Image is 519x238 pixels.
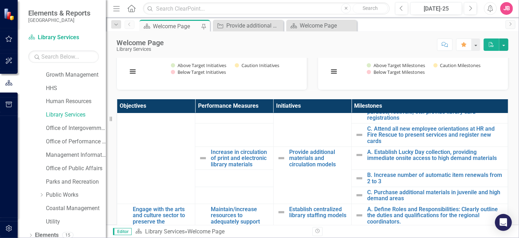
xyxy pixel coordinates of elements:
[329,67,339,77] button: View chart menu, Chart
[367,126,504,144] a: C. Attend all new employee orientations at HR and Fire Rescue to present services and register ne...
[289,149,348,168] a: Provide additional materials and circulation models
[128,67,138,77] button: View chart menu, Chart
[288,21,355,30] a: Welcome Page
[352,187,508,204] td: Double-Click to Edit Right Click for Context Menu
[289,206,348,219] a: Establish centralized library staffing models
[171,69,226,75] button: Show Below Target Initiatives
[355,191,364,200] img: Not Defined
[355,131,364,139] img: Not Defined
[199,154,207,162] img: Not Defined
[153,22,199,31] div: Welcome Page
[135,228,307,236] div: »
[352,123,508,147] td: Double-Click to Edit Right Click for Context Menu
[46,191,106,199] a: Public Works
[117,39,164,47] div: Welcome Page
[410,2,462,15] button: [DATE]-25
[46,178,106,186] a: Parks and Recreation
[235,62,279,69] button: Show Caution Initiatives
[367,189,504,202] a: C. Purchase additional materials in juvenile and high demand areas
[199,224,207,232] img: Not Defined
[367,69,425,75] button: Show Below Target Milestones
[46,124,106,132] a: Office of Intergovernmental Affairs
[46,138,106,146] a: Office of Performance & Transparency
[367,62,425,69] button: Show Above Target Milestones
[367,206,504,225] a: A. Define Roles and Responsibilities: Clearly outline the duties and qualifications for the regio...
[273,147,351,204] td: Double-Click to Edit Right Click for Context Menu
[4,8,16,20] img: ClearPoint Strategy
[46,204,106,213] a: Coastal Management
[46,111,106,119] a: Library Services
[353,4,388,13] button: Search
[28,50,99,63] input: Search Below...
[46,84,106,93] a: HHS
[277,154,286,162] img: Not Defined
[46,165,106,173] a: Office of Public Affairs
[367,172,504,184] a: B. Increase number of automatic item renewals from 2 to 3
[145,228,185,235] a: Library Services
[46,97,106,106] a: Human Resources
[226,21,282,30] div: Provide additional materials and circulation models
[46,218,106,226] a: Utility
[355,211,364,220] img: Not Defined
[495,214,512,231] div: Open Intercom Messenger
[46,71,106,79] a: Growth Management
[355,151,364,159] img: Not Defined
[195,147,273,170] td: Double-Click to Edit Right Click for Context Menu
[300,21,355,30] div: Welcome Page
[367,149,504,161] a: A. Establish Lucky Day collection, providing immediate onsite access to high demand materials
[117,47,164,52] div: Library Services
[277,208,286,216] img: Not Defined
[413,5,460,13] div: [DATE]-25
[355,174,364,183] img: Not Defined
[143,2,390,15] input: Search ClearPoint...
[28,17,90,23] small: [GEOGRAPHIC_DATA]
[363,5,378,11] span: Search
[171,62,227,69] button: Show Above Target Initiatives
[367,102,504,121] a: B. Ensure presence at community events such as parades, festivals, etc. provide library card regi...
[28,34,99,42] a: Library Services
[211,149,269,168] a: Increase in circulation of print and electronic library materials
[113,228,132,235] span: Editor
[434,62,481,69] button: Show Caution Milestones
[46,151,106,159] a: Management Information Systems
[28,9,90,17] span: Elements & Reports
[215,21,282,30] a: Provide additional materials and circulation models
[187,228,225,235] div: Welcome Page
[500,2,513,15] button: JB
[352,170,508,187] td: Double-Click to Edit Right Click for Context Menu
[352,147,508,170] td: Double-Click to Edit Right Click for Context Menu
